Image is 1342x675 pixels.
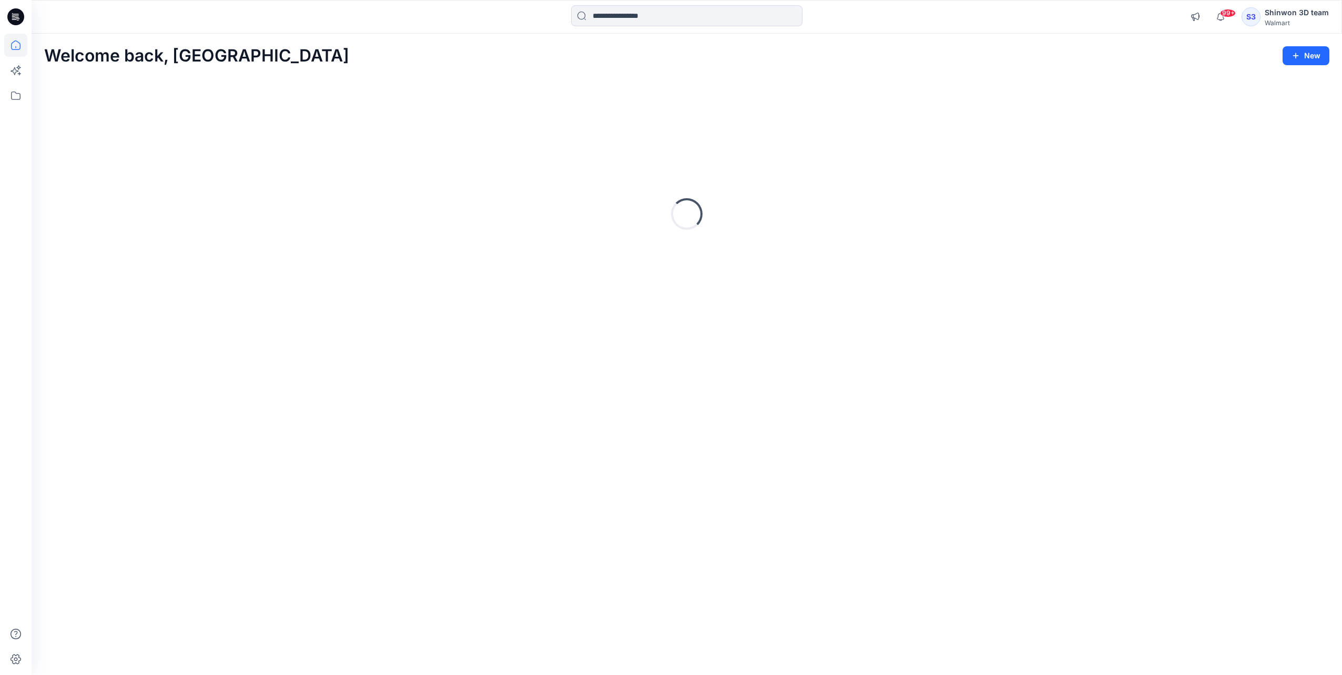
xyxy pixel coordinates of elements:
[1265,19,1329,27] div: Walmart
[1283,46,1329,65] button: New
[44,46,349,66] h2: Welcome back, [GEOGRAPHIC_DATA]
[1242,7,1260,26] div: S3
[1265,6,1329,19] div: Shinwon 3D team
[1220,9,1236,17] span: 99+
